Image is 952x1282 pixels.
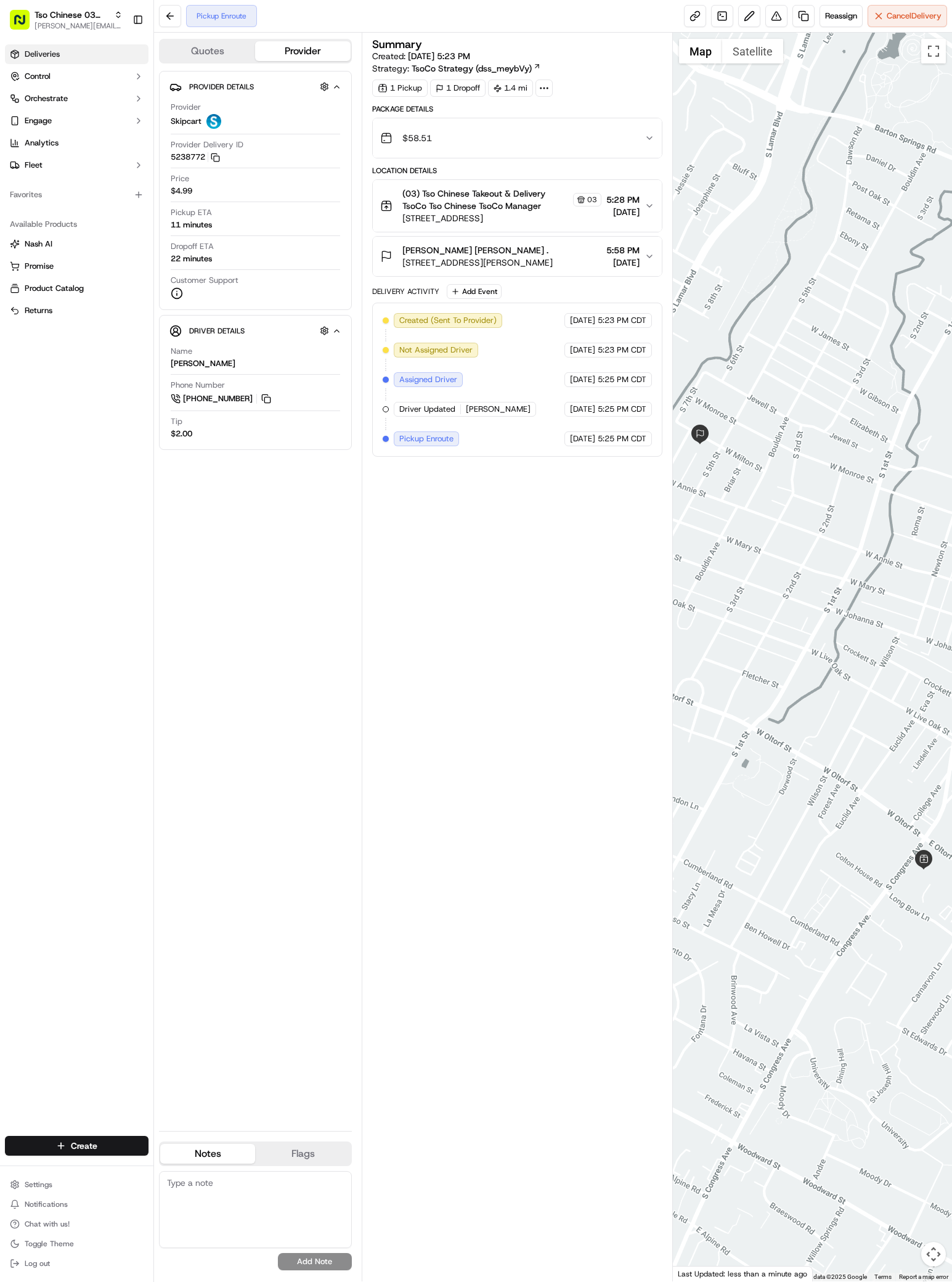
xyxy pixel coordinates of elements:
span: Log out [25,1259,50,1268]
h3: Summary [372,39,422,50]
span: Reassign [825,10,857,22]
button: Add Event [447,284,502,299]
span: • [102,191,107,201]
span: Knowledge Base [25,276,94,288]
span: Name [171,346,192,357]
button: Create [5,1136,148,1156]
button: Notifications [5,1196,148,1213]
span: [PERSON_NAME] (Store Manager) [38,224,162,234]
div: 1 Dropoff [430,80,486,97]
img: Antonia (Store Manager) [12,213,32,232]
span: [DATE] [570,374,595,385]
div: Favorites [5,185,148,205]
span: 5:58 PM [606,244,640,256]
span: • [165,224,169,234]
span: Deliveries [25,49,60,60]
div: 1 Pickup [372,80,428,97]
a: 💻API Documentation [99,271,203,293]
button: Toggle fullscreen view [921,39,946,63]
span: Promise [25,261,54,272]
img: 1736555255976-a54dd68f-1ca7-489b-9aae-adbdc363a1c4 [25,192,35,202]
span: Price [171,173,189,184]
span: Driver Updated [399,404,455,415]
span: Create [71,1140,97,1152]
span: Cancel Delivery [887,10,942,22]
button: Product Catalog [5,279,148,298]
img: Nash [12,12,37,37]
span: [DATE] [606,256,640,269]
span: Provider Delivery ID [171,139,243,150]
span: Map data ©2025 Google [800,1273,867,1280]
span: Engage [25,115,52,126]
p: Welcome 👋 [12,49,224,69]
span: Dropoff ETA [171,241,214,252]
a: Report a map error [899,1273,948,1280]
a: Returns [10,305,144,316]
span: Nash AI [25,239,52,250]
span: [DATE] [570,345,595,356]
button: Provider [255,41,350,61]
span: Settings [25,1180,52,1190]
span: $58.51 [402,132,432,144]
div: Package Details [372,104,662,114]
div: Last Updated: less than a minute ago [673,1266,813,1281]
span: [DATE] [606,206,640,218]
span: 5:23 PM CDT [598,345,646,356]
a: Promise [10,261,144,272]
button: [PERSON_NAME][EMAIL_ADDRESS][DOMAIN_NAME] [35,21,123,31]
button: Tso Chinese 03 TsoCo [35,9,109,21]
div: Strategy: [372,62,541,75]
span: [DATE] [109,191,134,201]
span: $4.99 [171,186,192,197]
span: Control [25,71,51,82]
span: Orchestrate [25,93,68,104]
span: Provider Details [189,82,254,92]
span: Returns [25,305,52,316]
button: Provider Details [169,76,341,97]
div: Past conversations [12,160,83,170]
span: [PERSON_NAME] [PERSON_NAME] . [402,244,548,256]
div: 11 minutes [171,219,212,231]
button: $58.51 [373,118,662,158]
button: Promise [5,256,148,276]
button: Show satellite imagery [722,39,783,63]
span: Pickup Enroute [399,433,454,444]
img: Google [676,1265,717,1281]
button: Toggle Theme [5,1235,148,1252]
a: Powered byPylon [87,305,149,315]
button: See all [191,158,224,173]
span: [DATE] [570,433,595,444]
span: [STREET_ADDRESS][PERSON_NAME] [402,256,553,269]
span: Created: [372,50,470,62]
div: 💻 [104,277,114,287]
div: Available Products [5,214,148,234]
span: 5:25 PM CDT [598,433,646,444]
span: Product Catalog [25,283,84,294]
span: [STREET_ADDRESS] [402,212,601,224]
span: 5:25 PM CDT [598,404,646,415]
button: Log out [5,1255,148,1272]
button: Tso Chinese 03 TsoCo[PERSON_NAME][EMAIL_ADDRESS][DOMAIN_NAME] [5,5,128,35]
div: Start new chat [55,118,202,130]
button: Reassign [820,5,863,27]
a: 📗Knowledge Base [7,271,99,293]
div: 22 minutes [171,253,212,264]
div: 📗 [12,277,22,287]
button: Driver Details [169,320,341,341]
span: [DATE] [171,224,197,234]
button: Nash AI [5,234,148,254]
span: API Documentation [116,276,198,288]
div: Delivery Activity [372,287,439,296]
span: 5:28 PM [606,194,640,206]
span: [PHONE_NUMBER] [183,393,253,404]
span: Chat with us! [25,1219,70,1229]
span: Pylon [123,306,149,315]
span: [PERSON_NAME] [38,191,100,201]
span: Assigned Driver [399,374,457,385]
button: Settings [5,1176,148,1193]
span: 03 [587,195,597,205]
span: Pickup ETA [171,207,212,218]
span: TsoCo Strategy (dss_meybVy) [412,62,532,75]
